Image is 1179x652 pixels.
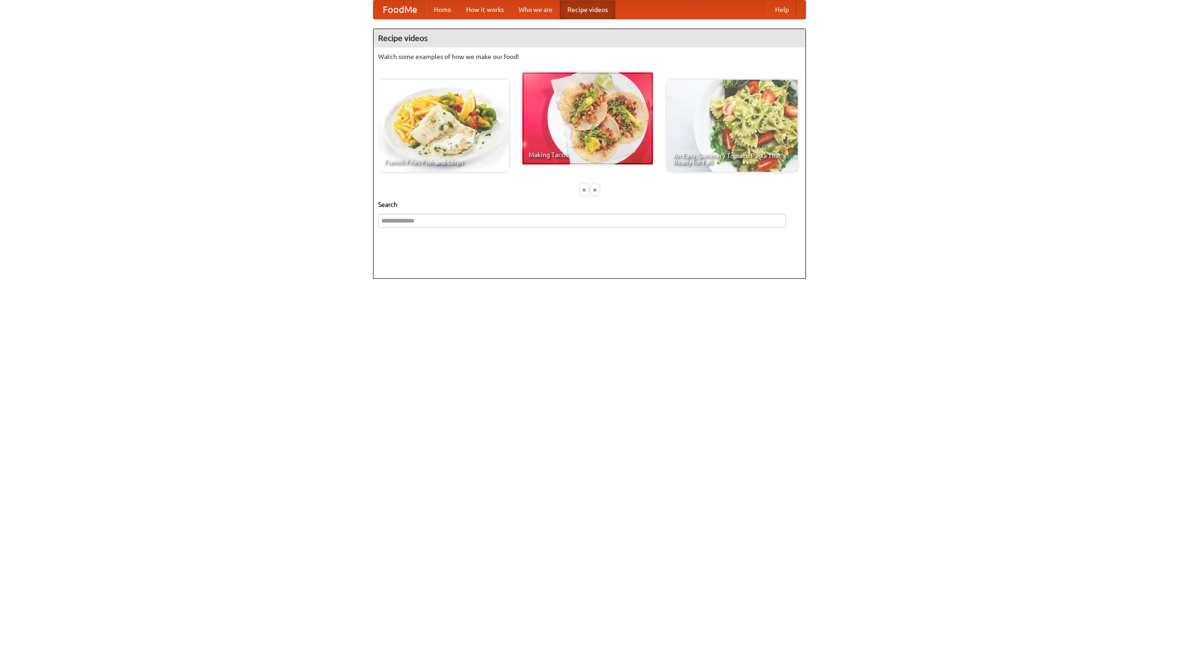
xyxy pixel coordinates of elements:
[374,29,805,47] h4: Recipe videos
[768,0,796,19] a: Help
[374,0,426,19] a: FoodMe
[529,152,647,158] span: Making Tacos
[511,0,560,19] a: Who we are
[426,0,459,19] a: Home
[673,153,791,165] span: An Easy, Summery Tomato Pasta That's Ready for Fall
[385,159,502,165] span: French Fries Fish and Chips
[522,72,653,164] a: Making Tacos
[378,200,801,209] h5: Search
[591,184,599,195] div: »
[378,52,801,61] p: Watch some examples of how we make our food!
[459,0,511,19] a: How it works
[560,0,615,19] a: Recipe videos
[378,80,509,172] a: French Fries Fish and Chips
[667,80,798,172] a: An Easy, Summery Tomato Pasta That's Ready for Fall
[580,184,588,195] div: «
